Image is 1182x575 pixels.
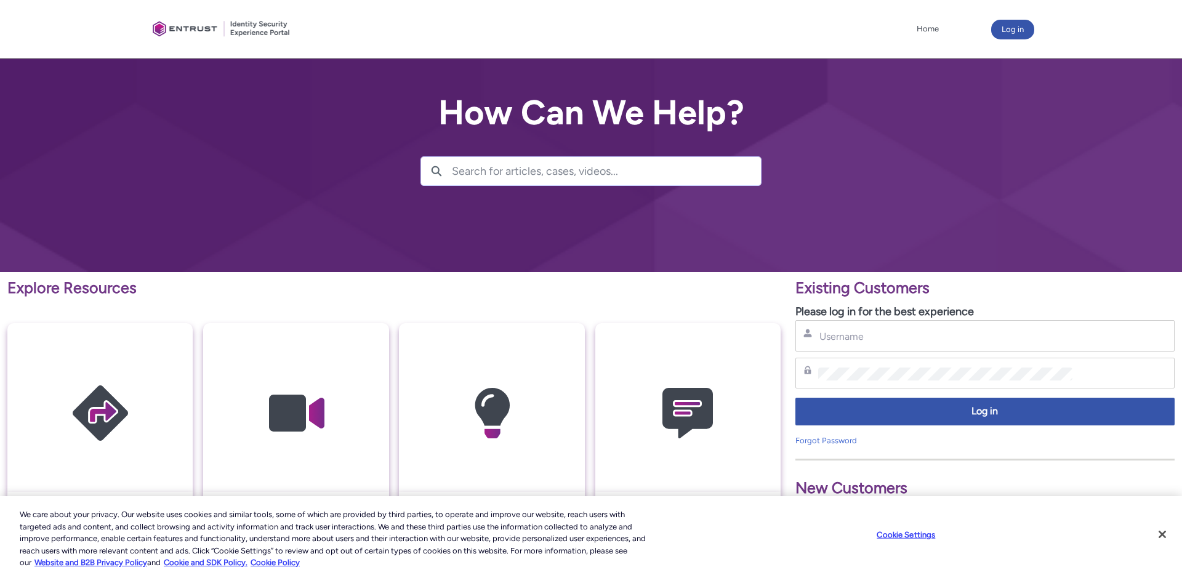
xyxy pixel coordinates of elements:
h2: How Can We Help? [420,94,762,132]
p: Explore Resources [7,276,781,300]
p: Please log in for the best experience [795,304,1175,320]
img: Knowledge Articles [433,347,550,480]
a: Cookie Policy [251,558,300,567]
p: Existing Customers [795,276,1175,300]
img: Video Guides [238,347,355,480]
p: New Customers [795,476,1175,500]
div: We care about your privacy. Our website uses cookies and similar tools, some of which are provide... [20,509,650,569]
img: Contact Support [629,347,746,480]
a: More information about our cookie policy., opens in a new tab [34,558,147,567]
input: Username [818,330,1072,343]
a: Home [914,20,942,38]
button: Log in [795,398,1175,425]
img: Getting Started [42,347,159,480]
button: Cookie Settings [867,523,944,547]
button: Search [421,157,452,185]
input: Search for articles, cases, videos... [452,157,761,185]
span: Log in [803,404,1167,419]
a: Forgot Password [795,436,857,445]
button: Close [1149,521,1176,548]
a: Cookie and SDK Policy. [164,558,247,567]
button: Log in [991,20,1034,39]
